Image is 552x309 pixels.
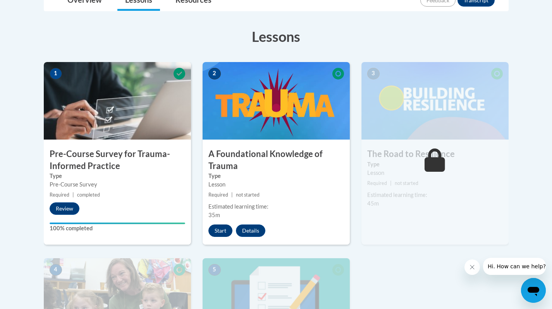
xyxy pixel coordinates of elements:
div: Lesson [208,180,344,189]
h3: A Foundational Knowledge of Trauma [203,148,350,172]
label: 100% completed [50,224,185,233]
iframe: Close message [464,259,480,275]
div: Estimated learning time: [208,202,344,211]
div: Lesson [367,169,503,177]
h3: Lessons [44,27,509,46]
span: 45m [367,200,379,207]
img: Course Image [203,62,350,140]
span: | [231,192,233,198]
iframe: Message from company [483,258,546,275]
span: 5 [208,264,221,276]
span: | [390,180,392,186]
span: not started [395,180,418,186]
h3: The Road to Resilience [361,148,509,160]
span: 35m [208,212,220,218]
div: Your progress [50,223,185,224]
label: Type [367,160,503,169]
h3: Pre-Course Survey for Trauma-Informed Practice [44,148,191,172]
span: 2 [208,68,221,79]
span: Required [367,180,387,186]
span: 3 [367,68,380,79]
span: | [72,192,74,198]
span: 1 [50,68,62,79]
div: Pre-Course Survey [50,180,185,189]
div: Estimated learning time: [367,191,503,199]
img: Course Image [361,62,509,140]
span: Required [50,192,69,198]
span: Required [208,192,228,198]
button: Review [50,202,79,215]
span: completed [77,192,100,198]
iframe: Button to launch messaging window [521,278,546,303]
label: Type [50,172,185,180]
button: Start [208,224,232,237]
span: 4 [50,264,62,276]
span: not started [236,192,260,198]
label: Type [208,172,344,180]
img: Course Image [44,62,191,140]
button: Details [236,224,265,237]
